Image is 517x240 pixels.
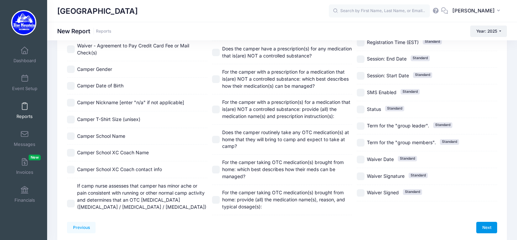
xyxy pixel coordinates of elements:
[357,156,365,163] input: Waiver DateStandard
[367,139,436,145] span: Term for the "group members".
[67,45,75,53] input: Waiver - Agreement to Pay Credit Card Fee or Mail Check(s)
[9,71,41,94] a: Event Setup
[357,189,365,197] input: Waiver SignedStandard
[357,39,365,46] input: Registration Time (EST)Standard
[476,222,497,233] a: Next
[398,156,417,161] span: Standard
[401,89,420,94] span: Standard
[16,114,33,119] span: Reports
[212,136,220,144] input: Does the camper routinely take any OTC medication(s) at home that they will bring to camp and exp...
[212,106,220,113] input: For the camper with a prescription(s) for a medication that is(are) NOT a controlled substance: p...
[57,3,138,19] h1: [GEOGRAPHIC_DATA]
[329,4,430,18] input: Search by First Name, Last Name, or Email...
[470,26,507,37] button: Year: 2025
[222,99,350,119] span: For the camper with a prescription(s) for a medication that is(are) NOT a controlled substance: p...
[77,150,149,155] span: Camper School XC Coach Name
[448,3,507,19] button: [PERSON_NAME]
[67,82,75,90] input: Camper Date of Birth
[67,132,75,140] input: Camper School Name
[77,66,112,72] span: Camper Gender
[67,66,75,73] input: Camper Gender
[367,123,429,128] span: Term for the "group leader".
[222,190,345,209] span: For the camper taking OTC medication(s) brought from home: provide (all) the medication name(s), ...
[67,166,75,173] input: Camper School XC Coach contact info
[222,69,349,89] span: For the camper with a prescription for a medication that is(are) NOT a controlled substance: whic...
[452,7,495,14] span: [PERSON_NAME]
[413,72,432,78] span: Standard
[14,197,35,203] span: Financials
[77,83,124,88] span: Camper Date of Birth
[67,200,75,207] input: If camp nurse assesses that camper has minor ache or pain consistent with running or other normal...
[433,122,452,128] span: Standard
[357,89,365,96] input: SMS EnabledStandard
[77,99,184,105] span: Camper Nickname [enter "n/a" if not applicable]
[14,142,35,147] span: Messages
[9,99,41,122] a: Reports
[67,99,75,107] input: Camper Nickname [enter "n/a" if not applicable]
[476,29,497,34] span: Year: 2025
[357,172,365,180] input: Waiver SignatureStandard
[12,86,37,91] span: Event Setup
[13,58,36,64] span: Dashboard
[67,222,96,233] a: Previous
[9,127,41,150] a: Messages
[357,72,365,80] input: Session: Start DateStandard
[9,155,41,178] a: InvoicesNew
[367,156,394,162] span: Waiver Date
[57,28,111,35] h1: New Report
[367,89,397,95] span: SMS Enabled
[367,106,381,112] span: Status
[403,189,422,195] span: Standard
[222,46,352,58] span: Does the camper have a prescription(s) for any medication that is(are) NOT a controlled substance?
[9,43,41,67] a: Dashboard
[357,122,365,130] input: Term for the "group leader".Standard
[367,39,419,45] span: Registration Time (EST)
[385,106,404,111] span: Standard
[67,149,75,157] input: Camper School XC Coach Name
[77,133,125,139] span: Camper School Name
[367,56,407,62] span: Session: End Date
[29,155,41,160] span: New
[222,159,344,179] span: For the camper taking OTC medication(s) brought from home: which best describes how their meds ca...
[11,10,36,35] img: Blue Mountain Cross Country Camp
[77,166,162,172] span: Camper School XC Coach contact info
[9,183,41,206] a: Financials
[212,49,220,56] input: Does the camper have a prescription(s) for any medication that is(are) NOT a controlled substance?
[367,73,409,78] span: Session: Start Date
[77,43,189,55] span: Waiver - Agreement to Pay Credit Card Fee or Mail Check(s)
[423,39,442,44] span: Standard
[357,106,365,113] input: StatusStandard
[67,116,75,123] input: Camper T-Shirt Size (unisex)
[212,75,220,83] input: For the camper with a prescription for a medication that is(are) NOT a controlled substance: whic...
[367,173,405,179] span: Waiver Signature
[357,55,365,63] input: Session: End DateStandard
[222,129,349,149] span: Does the camper routinely take any OTC medication(s) at home that they will bring to camp and exp...
[77,116,140,122] span: Camper T-Shirt Size (unisex)
[212,196,220,204] input: For the camper taking OTC medication(s) brought from home: provide (all) the medication name(s), ...
[411,55,430,61] span: Standard
[409,173,428,178] span: Standard
[357,139,365,147] input: Term for the "group members".Standard
[212,166,220,173] input: For the camper taking OTC medication(s) brought from home: which best describes how their meds ca...
[96,29,111,34] a: Reports
[440,139,459,145] span: Standard
[16,169,33,175] span: Invoices
[367,190,399,195] span: Waiver Signed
